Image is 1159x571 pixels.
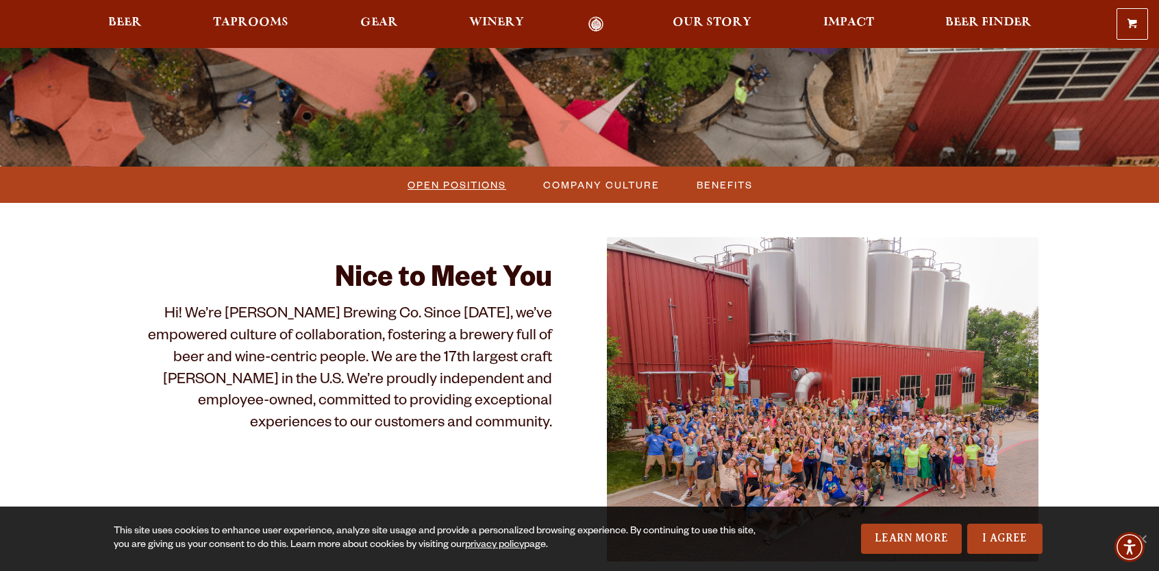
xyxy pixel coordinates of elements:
[823,17,874,28] span: Impact
[535,175,666,195] a: Company Culture
[114,525,768,552] div: This site uses cookies to enhance user experience, analyze site usage and provide a personalized ...
[543,175,660,195] span: Company Culture
[664,16,760,32] a: Our Story
[108,17,142,28] span: Beer
[936,16,1040,32] a: Beer Finder
[204,16,297,32] a: Taprooms
[688,175,760,195] a: Benefits
[469,17,524,28] span: Winery
[861,524,962,554] a: Learn More
[121,265,552,297] h2: Nice to Meet You
[673,17,751,28] span: Our Story
[213,17,288,28] span: Taprooms
[408,175,506,195] span: Open Positions
[607,237,1038,561] img: 51399232252_e3c7efc701_k (2)
[351,16,407,32] a: Gear
[460,16,533,32] a: Winery
[99,16,151,32] a: Beer
[148,307,552,433] span: Hi! We’re [PERSON_NAME] Brewing Co. Since [DATE], we’ve empowered culture of collaboration, foste...
[570,16,621,32] a: Odell Home
[967,524,1043,554] a: I Agree
[697,175,753,195] span: Benefits
[945,17,1032,28] span: Beer Finder
[1114,532,1145,562] div: Accessibility Menu
[360,17,398,28] span: Gear
[814,16,883,32] a: Impact
[399,175,513,195] a: Open Positions
[465,540,524,551] a: privacy policy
